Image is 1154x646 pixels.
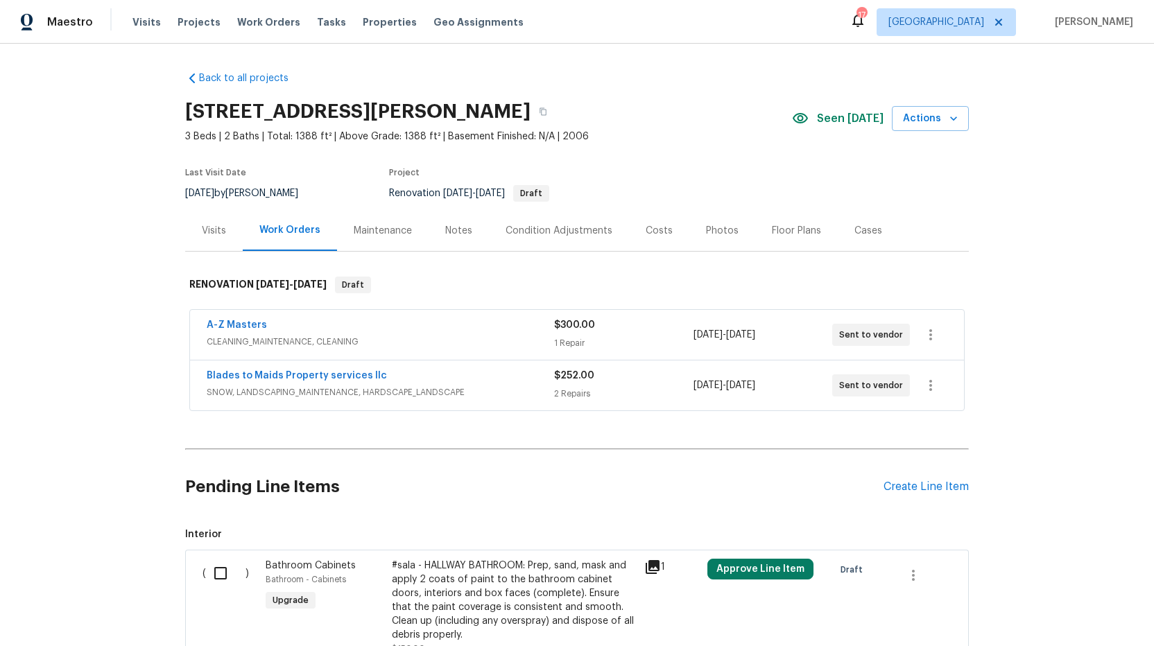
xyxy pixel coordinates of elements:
[531,99,556,124] button: Copy Address
[185,189,214,198] span: [DATE]
[132,15,161,29] span: Visits
[185,455,884,519] h2: Pending Line Items
[554,387,693,401] div: 2 Repairs
[185,185,315,202] div: by [PERSON_NAME]
[259,223,320,237] div: Work Orders
[817,112,884,125] span: Seen [DATE]
[336,278,370,292] span: Draft
[841,563,868,577] span: Draft
[47,15,93,29] span: Maestro
[694,330,723,340] span: [DATE]
[363,15,417,29] span: Properties
[266,575,346,584] span: Bathroom - Cabinets
[256,279,289,289] span: [DATE]
[354,224,412,238] div: Maintenance
[903,110,958,128] span: Actions
[888,15,984,29] span: [GEOGRAPHIC_DATA]
[772,224,821,238] div: Floor Plans
[1049,15,1133,29] span: [PERSON_NAME]
[443,189,505,198] span: -
[237,15,300,29] span: Work Orders
[266,561,356,570] span: Bathroom Cabinets
[185,168,246,177] span: Last Visit Date
[185,130,792,143] span: 3 Beds | 2 Baths | Total: 1388 ft² | Above Grade: 1388 ft² | Basement Finished: N/A | 2006
[515,189,548,198] span: Draft
[892,106,969,132] button: Actions
[445,224,472,238] div: Notes
[694,378,755,392] span: -
[726,381,755,390] span: [DATE]
[185,527,969,541] span: Interior
[856,8,866,22] div: 17
[185,105,531,119] h2: [STREET_ADDRESS][PERSON_NAME]
[726,330,755,340] span: [DATE]
[389,189,549,198] span: Renovation
[644,559,699,575] div: 1
[189,277,327,293] h6: RENOVATION
[554,371,594,381] span: $252.00
[506,224,612,238] div: Condition Adjustments
[554,336,693,350] div: 1 Repair
[207,335,554,349] span: CLEANING_MAINTENANCE, CLEANING
[443,189,472,198] span: [DATE]
[694,328,755,342] span: -
[884,480,969,494] div: Create Line Item
[707,559,813,579] button: Approve Line Item
[854,224,882,238] div: Cases
[207,371,387,381] a: Blades to Maids Property services llc
[317,17,346,27] span: Tasks
[694,381,723,390] span: [DATE]
[392,559,636,642] div: #sala - HALLWAY BATHROOM: Prep, sand, mask and apply 2 coats of paint to the bathroom cabinet doo...
[207,320,267,330] a: A-Z Masters
[476,189,505,198] span: [DATE]
[293,279,327,289] span: [DATE]
[202,224,226,238] div: Visits
[267,593,314,607] span: Upgrade
[433,15,524,29] span: Geo Assignments
[185,263,969,307] div: RENOVATION [DATE]-[DATE]Draft
[389,168,420,177] span: Project
[706,224,739,238] div: Photos
[839,378,908,392] span: Sent to vendor
[207,385,554,399] span: SNOW, LANDSCAPING_MAINTENANCE, HARDSCAPE_LANDSCAPE
[554,320,595,330] span: $300.00
[185,71,318,85] a: Back to all projects
[839,328,908,342] span: Sent to vendor
[646,224,673,238] div: Costs
[178,15,221,29] span: Projects
[256,279,327,289] span: -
